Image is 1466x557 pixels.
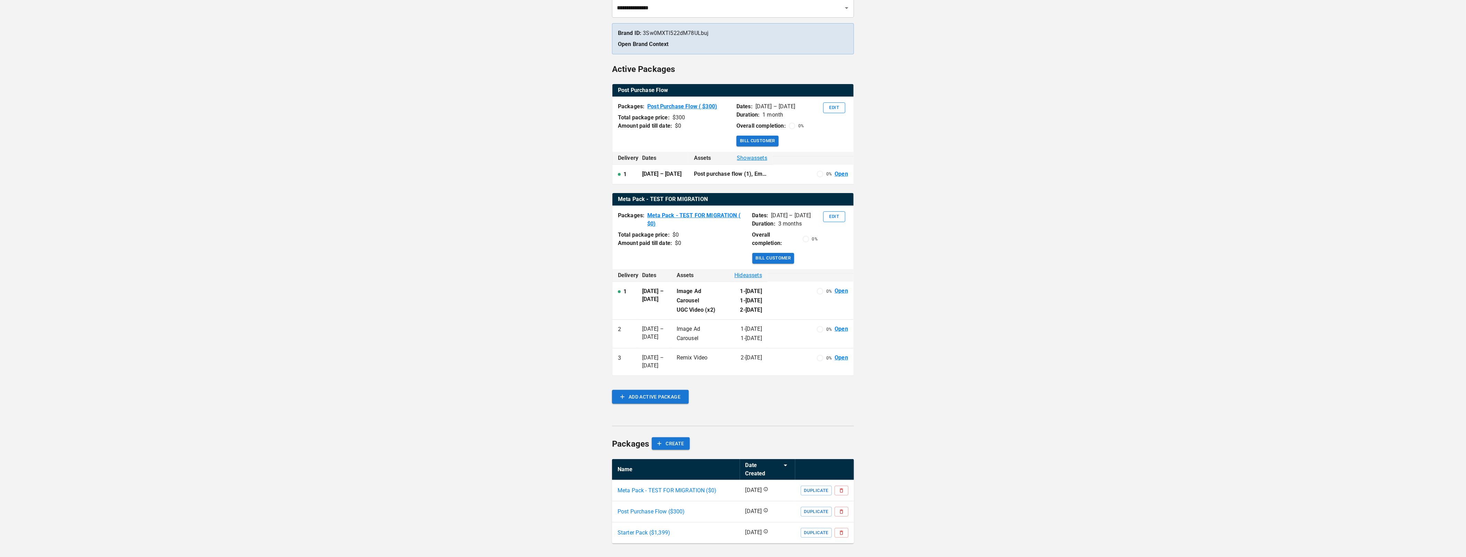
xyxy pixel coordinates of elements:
[623,287,627,296] p: 1
[673,231,679,239] div: $ 0
[755,102,795,111] p: [DATE] – [DATE]
[771,211,811,220] p: [DATE] – [DATE]
[618,211,645,228] p: Packages:
[677,297,699,305] p: Carousel
[637,320,671,348] td: [DATE] – [DATE]
[752,220,776,228] p: Duration:
[745,461,779,478] div: Date Created
[835,287,848,295] a: Open
[826,326,832,332] p: 0 %
[835,325,848,333] a: Open
[801,528,832,538] button: Duplicate
[618,508,685,516] a: Post Purchase Flow ($300)
[741,335,762,343] p: 1 - [DATE]
[618,486,716,495] p: Meta Pack - TEST FOR MIGRATION ($ 0 )
[675,239,681,247] div: $ 0
[677,325,700,333] p: Image Ad
[612,84,854,97] th: Post Purchase Flow
[612,152,637,165] th: Delivery
[618,239,672,247] p: Amount paid till date:
[677,354,708,362] p: Remix Video
[801,486,832,495] button: Duplicate
[618,325,621,334] p: 2
[737,154,767,162] span: Show assets
[618,102,645,111] p: Packages:
[623,170,627,179] p: 1
[835,354,848,362] a: Open
[736,111,760,119] p: Duration:
[778,220,802,228] p: 3 months
[826,288,832,294] p: 0 %
[677,306,715,314] p: UGC Video (x2)
[801,507,832,517] button: Duplicate
[618,113,670,122] p: Total package price:
[745,508,762,515] p: [DATE]
[618,529,670,537] a: Starter Pack ($1,399)
[734,271,762,280] span: Hide assets
[740,287,762,295] p: 1 - [DATE]
[612,390,689,404] button: ADD ACTIVE PACKAGE
[612,437,649,450] h6: Packages
[762,111,783,119] p: 1 month
[652,437,689,450] button: CREATE
[812,236,818,242] p: 0 %
[823,102,845,113] button: Edit
[647,211,746,228] a: Meta Pack - TEST FOR MIGRATION ( $0)
[612,459,740,480] th: Name
[618,122,672,130] p: Amount paid till date:
[842,3,852,13] button: Open
[612,269,637,282] th: Delivery
[637,348,671,376] td: [DATE] – [DATE]
[612,84,854,97] table: active packages table
[694,154,767,162] div: Assets
[740,306,762,314] p: 2 - [DATE]
[752,253,795,264] button: Bill Customer
[618,486,716,495] a: Meta Pack - TEST FOR MIGRATION ($0)
[618,29,848,37] p: 3Sw0MXTl522dM78ULbuj
[745,486,762,494] p: [DATE]
[740,297,762,305] p: 1 - [DATE]
[618,508,685,516] p: Post Purchase Flow ($ 300 )
[741,325,762,333] p: 1 - [DATE]
[798,123,804,129] p: 0 %
[823,211,845,222] button: Edit
[618,529,670,537] p: Starter Pack ($ 1,399 )
[637,165,688,184] td: [DATE] – [DATE]
[826,355,832,361] p: 0 %
[752,211,769,220] p: Dates:
[637,152,688,165] th: Dates
[618,231,670,239] p: Total package price:
[618,30,641,36] strong: Brand ID:
[673,113,685,122] div: $ 300
[647,102,717,111] a: Post Purchase Flow ( $300)
[677,271,762,280] div: Assets
[675,122,681,130] div: $ 0
[745,529,762,537] p: [DATE]
[677,287,701,295] p: Image Ad
[612,193,854,206] table: active packages table
[677,335,698,343] p: Carousel
[736,122,786,130] p: Overall completion:
[618,41,669,47] a: Open Brand Context
[637,269,671,282] th: Dates
[694,170,767,178] p: Post purchase flow (1), Email setup (1)
[736,102,753,111] p: Dates:
[752,231,800,247] p: Overall completion:
[637,282,671,320] td: [DATE] – [DATE]
[612,193,854,206] th: Meta Pack - TEST FOR MIGRATION
[612,459,854,544] table: simple table
[736,136,779,146] button: Bill Customer
[835,170,848,178] a: Open
[612,63,675,76] h6: Active Packages
[741,354,762,362] p: 2 - [DATE]
[618,354,621,362] p: 3
[826,171,832,177] p: 0 %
